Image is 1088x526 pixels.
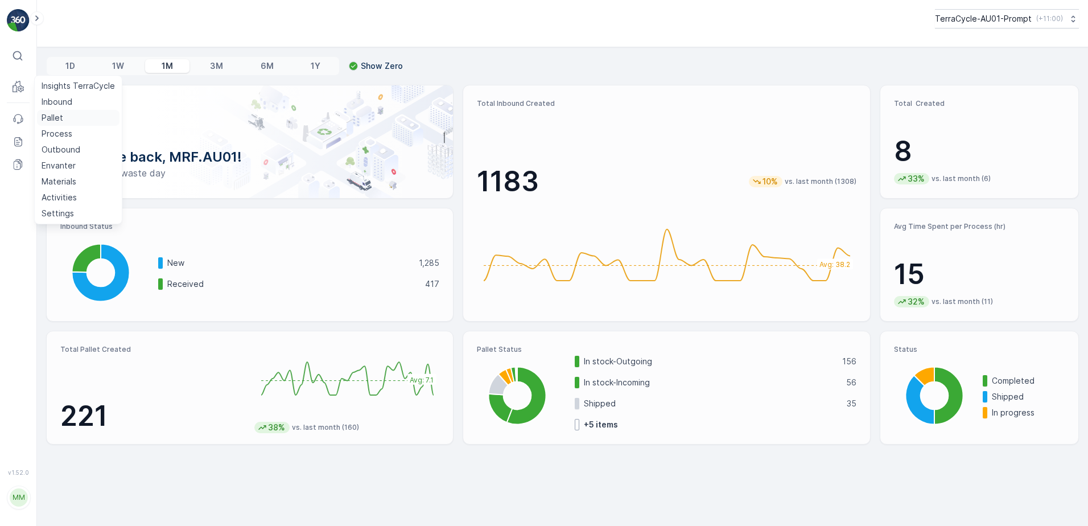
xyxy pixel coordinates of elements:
[7,469,30,476] span: v 1.52.0
[847,398,856,409] p: 35
[7,9,30,32] img: logo
[361,60,403,72] p: Show Zero
[992,375,1065,387] p: Completed
[894,345,1065,354] p: Status
[894,134,1065,169] p: 8
[785,177,856,186] p: vs. last month (1308)
[894,222,1065,231] p: Avg Time Spent per Process (hr)
[894,99,1065,108] p: Total Created
[60,399,245,433] p: 221
[292,423,359,432] p: vs. last month (160)
[846,377,856,388] p: 56
[477,165,539,199] p: 1183
[162,60,173,72] p: 1M
[842,356,856,367] p: 156
[261,60,274,72] p: 6M
[60,345,245,354] p: Total Pallet Created
[584,356,834,367] p: In stock-Outgoing
[425,278,439,290] p: 417
[60,222,439,231] p: Inbound Status
[65,166,435,180] p: Have a zero-waste day
[1036,14,1063,23] p: ( +11:00 )
[10,488,28,507] div: MM
[992,391,1065,402] p: Shipped
[932,297,993,306] p: vs. last month (11)
[906,173,926,184] p: 33%
[477,99,856,108] p: Total Inbound Created
[584,398,839,409] p: Shipped
[477,345,856,354] p: Pallet Status
[906,296,926,307] p: 32%
[935,9,1079,28] button: TerraCycle-AU01-Prompt(+11:00)
[584,419,618,430] p: + 5 items
[112,60,124,72] p: 1W
[311,60,320,72] p: 1Y
[7,478,30,517] button: MM
[419,257,439,269] p: 1,285
[210,60,223,72] p: 3M
[167,278,418,290] p: Received
[584,377,838,388] p: In stock-Incoming
[932,174,991,183] p: vs. last month (6)
[894,257,1065,291] p: 15
[992,407,1065,418] p: In progress
[267,422,286,433] p: 38%
[761,176,779,187] p: 10%
[65,148,435,166] p: Welcome back, MRF.AU01!
[935,13,1032,24] p: TerraCycle-AU01-Prompt
[167,257,411,269] p: New
[65,60,75,72] p: 1D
